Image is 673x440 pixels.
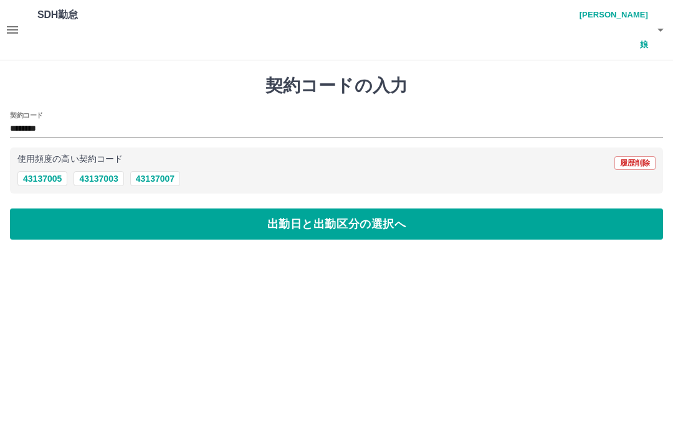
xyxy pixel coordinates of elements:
h2: 契約コード [10,110,43,120]
button: 43137003 [74,171,123,186]
button: 出勤日と出勤区分の選択へ [10,208,663,240]
p: 使用頻度の高い契約コード [17,155,123,164]
button: 43137005 [17,171,67,186]
button: 43137007 [130,171,180,186]
h1: 契約コードの入力 [10,75,663,96]
button: 履歴削除 [614,156,656,170]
